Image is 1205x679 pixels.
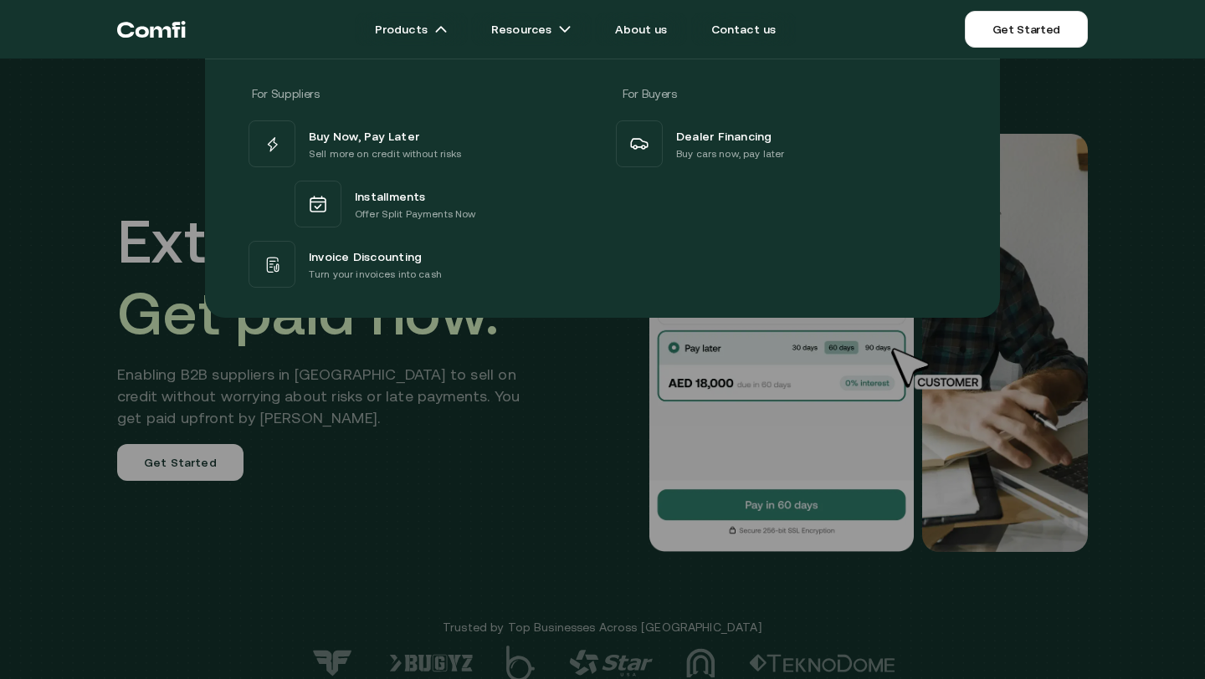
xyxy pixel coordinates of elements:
[252,87,319,100] span: For Suppliers
[355,206,475,222] p: Offer Split Payments Now
[309,125,419,145] span: Buy Now, Pay Later
[117,4,186,54] a: Return to the top of the Comfi home page
[613,117,960,171] a: Dealer FinancingBuy cars now, pay later
[245,237,592,291] a: Invoice DiscountingTurn your invoices into cash
[355,186,426,206] span: Installments
[309,246,422,266] span: Invoice Discounting
[309,145,462,162] p: Sell more on credit without risks
[676,125,772,145] span: Dealer Financing
[471,13,592,46] a: Resourcesarrow icons
[691,13,797,46] a: Contact us
[309,266,442,283] p: Turn your invoices into cash
[434,23,448,36] img: arrow icons
[245,171,592,237] a: InstallmentsOffer Split Payments Now
[595,13,687,46] a: About us
[623,87,677,100] span: For Buyers
[245,117,592,171] a: Buy Now, Pay LaterSell more on credit without risks
[558,23,572,36] img: arrow icons
[965,11,1088,48] a: Get Started
[355,13,468,46] a: Productsarrow icons
[676,145,784,162] p: Buy cars now, pay later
